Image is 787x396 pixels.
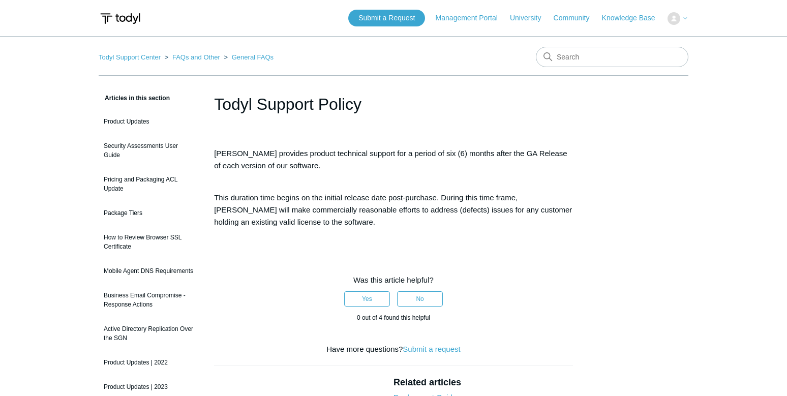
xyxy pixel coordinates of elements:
a: FAQs and Other [172,53,220,61]
a: Mobile Agent DNS Requirements [99,261,199,281]
a: How to Review Browser SSL Certificate [99,228,199,256]
a: Todyl Support Center [99,53,161,61]
a: Submit a Request [348,10,425,26]
h2: Related articles [393,376,573,389]
div: Have more questions? [214,344,573,355]
a: Package Tiers [99,203,199,223]
input: Search [536,47,688,67]
li: Todyl Support Center [99,53,163,61]
a: Security Assessments User Guide [99,136,199,165]
h1: Todyl Support Policy [214,92,573,116]
li: FAQs and Other [163,53,222,61]
span: Was this article helpful? [353,276,434,284]
a: Product Updates | 2022 [99,353,199,372]
a: Business Email Compromise - Response Actions [99,286,199,314]
li: General FAQs [222,53,274,61]
a: Submit a request [403,345,460,353]
a: Community [554,13,600,23]
img: Todyl Support Center Help Center home page [99,9,142,28]
a: Management Portal [436,13,508,23]
a: Knowledge Base [602,13,665,23]
p: This duration time begins on the initial release date post-purchase. During this time frame, [PER... [214,179,573,228]
span: 0 out of 4 found this helpful [357,314,430,321]
p: [PERSON_NAME] provides product technical support for a period of six (6) months after the GA Rele... [214,147,573,172]
a: Pricing and Packaging ACL Update [99,170,199,198]
span: Articles in this section [99,95,170,102]
a: University [510,13,551,23]
button: This article was helpful [344,291,390,307]
button: This article was not helpful [397,291,443,307]
a: Product Updates [99,112,199,131]
a: Active Directory Replication Over the SGN [99,319,199,348]
a: General FAQs [232,53,274,61]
